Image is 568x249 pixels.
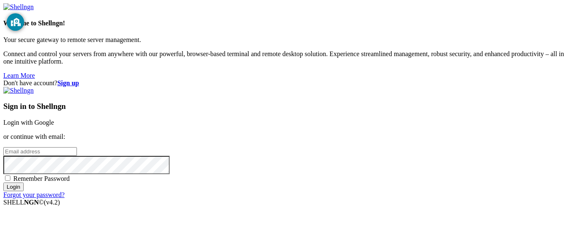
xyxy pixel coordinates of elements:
h4: Welcome to Shellngn! [3,20,565,27]
input: Email address [3,147,77,156]
div: Don't have account? [3,79,565,87]
span: SHELL © [3,199,60,206]
input: Remember Password [5,175,10,181]
a: Login with Google [3,119,54,126]
b: NGN [24,199,39,206]
p: Your secure gateway to remote server management. [3,36,565,44]
h3: Sign in to Shellngn [3,102,565,111]
a: Forgot your password? [3,191,64,198]
p: or continue with email: [3,133,565,141]
p: Connect and control your servers from anywhere with our powerful, browser-based terminal and remo... [3,50,565,65]
img: Shellngn [3,87,34,94]
a: Sign up [57,79,79,86]
button: GoGuardian Privacy Information [7,13,24,31]
span: 4.2.0 [44,199,60,206]
span: Remember Password [13,175,70,182]
img: Shellngn [3,3,34,11]
a: Learn More [3,72,35,79]
input: Login [3,182,24,191]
